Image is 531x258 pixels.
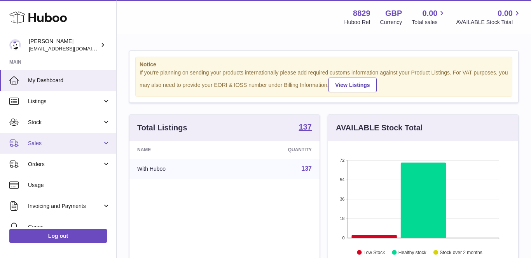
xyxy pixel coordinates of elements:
text: 72 [340,158,344,163]
th: Name [129,141,230,159]
div: If you're planning on sending your products internationally please add required customs informati... [140,69,508,92]
text: 36 [340,197,344,201]
span: 0.00 [423,8,438,19]
strong: GBP [385,8,402,19]
span: Listings [28,98,102,105]
span: Total sales [412,19,446,26]
div: [PERSON_NAME] [29,38,99,52]
td: With Huboo [129,159,230,179]
span: Orders [28,161,102,168]
div: Currency [380,19,402,26]
text: Low Stock [363,249,385,255]
span: AVAILABLE Stock Total [456,19,522,26]
div: Huboo Ref [344,19,370,26]
span: Stock [28,119,102,126]
a: 137 [301,165,312,172]
img: commandes@kpmatech.com [9,39,21,51]
span: Usage [28,182,110,189]
strong: Notice [140,61,508,68]
a: Log out [9,229,107,243]
a: 0.00 AVAILABLE Stock Total [456,8,522,26]
span: My Dashboard [28,77,110,84]
span: Cases [28,223,110,231]
span: 0.00 [498,8,513,19]
strong: 8829 [353,8,370,19]
span: [EMAIL_ADDRESS][DOMAIN_NAME] [29,45,114,52]
h3: AVAILABLE Stock Total [336,123,423,133]
span: Sales [28,140,102,147]
strong: 137 [299,123,312,131]
th: Quantity [230,141,320,159]
a: 0.00 Total sales [412,8,446,26]
text: 0 [342,235,344,240]
text: 54 [340,177,344,182]
h3: Total Listings [137,123,187,133]
text: Healthy stock [398,249,427,255]
text: 18 [340,216,344,221]
span: Invoicing and Payments [28,203,102,210]
a: 137 [299,123,312,132]
a: View Listings [328,78,376,92]
text: Stock over 2 months [440,249,482,255]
